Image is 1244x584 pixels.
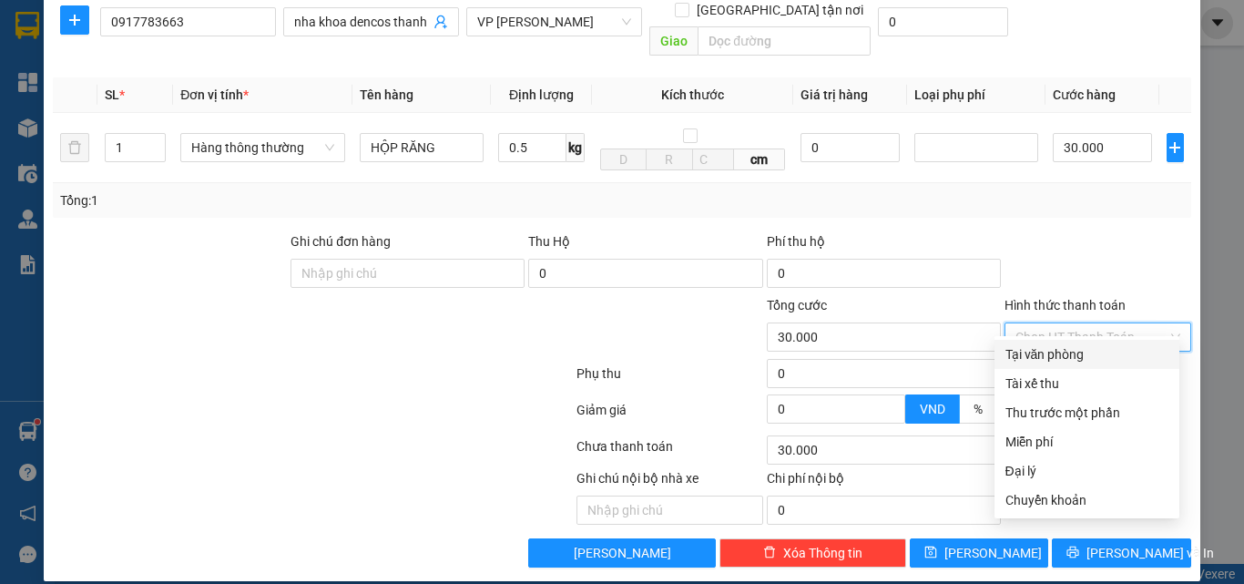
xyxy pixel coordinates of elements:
span: Xóa Thông tin [783,543,862,563]
input: 0 [800,133,900,162]
span: Giá trị hàng [800,87,868,102]
span: delete [763,546,776,560]
div: Tại văn phòng [1005,344,1168,364]
input: VD: Bàn, Ghế [360,133,484,162]
span: plus [1168,140,1183,155]
span: printer [1066,546,1079,560]
input: D [600,149,647,170]
span: Giao [649,26,698,56]
strong: CÔNG TY TNHH VĨNH QUANG [127,31,374,50]
img: logo [16,28,102,114]
span: Cước hàng [1053,87,1116,102]
strong: Hotline : 0889 23 23 23 [191,77,310,90]
span: Kích thước [661,87,724,102]
span: Tổng cước [767,298,827,312]
label: Hình thức thanh toán [1004,298,1126,312]
span: user-add [433,15,448,29]
input: Dọc đường [698,26,871,56]
span: Đơn vị tính [180,87,249,102]
div: Chưa thanh toán [575,436,765,468]
button: printer[PERSON_NAME] và In [1052,538,1191,568]
span: plus [61,13,88,27]
button: deleteXóa Thông tin [719,538,906,568]
strong: : [DOMAIN_NAME] [169,94,331,111]
label: Ghi chú đơn hàng [291,234,391,249]
div: Miễn phí [1005,432,1168,452]
span: Hàng thông thường [191,134,334,161]
span: [PERSON_NAME] [944,543,1042,563]
div: Phí thu hộ [767,231,1001,259]
button: delete [60,133,89,162]
input: C [692,149,734,170]
span: SL [105,87,119,102]
th: Loại phụ phí [907,77,1045,113]
div: Ghi chú nội bộ nhà xe [576,468,763,496]
span: Định lượng [509,87,574,102]
span: VP LÊ HỒNG PHONG [477,8,631,36]
button: plus [1167,133,1184,162]
span: [PERSON_NAME] [574,543,671,563]
span: Thu Hộ [528,234,570,249]
div: Chuyển khoản [1005,490,1168,510]
div: Đại lý [1005,461,1168,481]
span: % [974,402,983,416]
input: Cước giao hàng [878,7,1008,36]
div: Phụ thu [575,364,765,395]
button: plus [60,5,89,35]
span: Tên hàng [360,87,413,102]
button: [PERSON_NAME] [528,538,715,568]
div: Tổng: 1 [60,190,482,210]
strong: PHIẾU GỬI HÀNG [177,54,324,73]
div: Thu trước một phần [1005,403,1168,423]
input: Nhập ghi chú [576,496,763,525]
div: Chi phí nội bộ [767,468,1001,496]
span: VND [920,402,945,416]
span: cm [734,149,786,170]
div: Giảm giá [575,400,765,432]
span: [PERSON_NAME] và In [1086,543,1214,563]
span: kg [566,133,585,162]
div: Tài xế thu [1005,374,1168,394]
button: save[PERSON_NAME] [910,538,1049,568]
span: save [924,546,937,560]
input: R [646,149,692,170]
span: Website [169,97,212,110]
input: Ghi chú đơn hàng [291,259,525,288]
